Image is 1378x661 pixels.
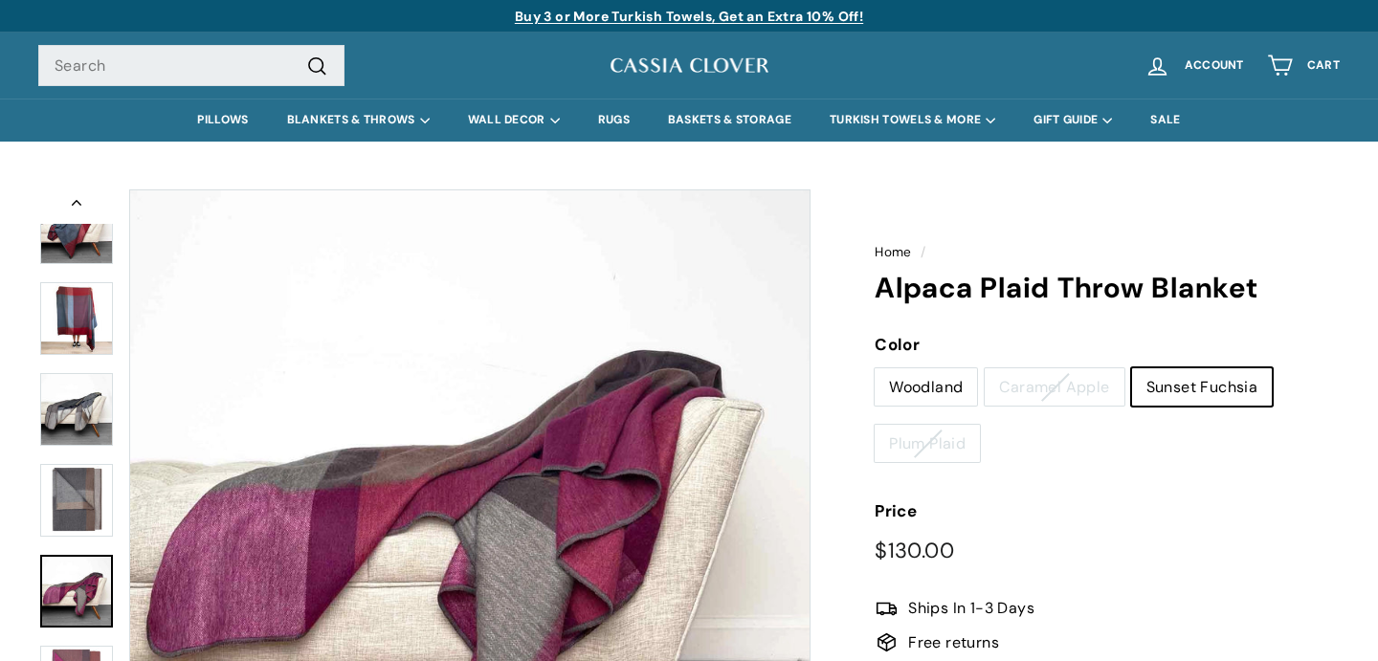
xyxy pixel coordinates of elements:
[178,99,267,142] a: PILLOWS
[875,537,954,564] span: $130.00
[985,368,1123,407] label: Caramel Apple
[579,99,649,142] a: RUGS
[875,244,912,260] a: Home
[1014,99,1131,142] summary: GIFT GUIDE
[1185,59,1244,72] span: Account
[875,425,980,463] label: Plum Plaid
[908,596,1034,621] span: Ships In 1-3 Days
[875,498,1340,524] label: Price
[40,464,113,537] img: Alpaca Plaid Throw Blanket
[38,45,344,87] input: Search
[40,373,113,446] img: Alpaca Plaid Throw Blanket
[875,273,1340,304] h1: Alpaca Plaid Throw Blanket
[268,99,449,142] summary: BLANKETS & THROWS
[1131,99,1199,142] a: SALE
[38,189,115,224] button: Previous
[40,191,113,264] img: Alpaca Plaid Throw Blanket
[875,368,977,407] label: Woodland
[875,242,1340,263] nav: breadcrumbs
[649,99,811,142] a: BASKETS & STORAGE
[811,99,1014,142] summary: TURKISH TOWELS & MORE
[1256,37,1351,94] a: Cart
[908,630,999,655] span: Free returns
[1133,37,1256,94] a: Account
[1132,368,1273,407] label: Sunset Fuchsia
[40,282,113,355] img: Alpaca Plaid Throw Blanket
[1307,59,1340,72] span: Cart
[449,99,579,142] summary: WALL DECOR
[916,244,930,260] span: /
[40,555,113,628] a: Alpaca Plaid Throw Blanket
[515,8,863,25] a: Buy 3 or More Turkish Towels, Get an Extra 10% Off!
[875,332,1340,358] label: Color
